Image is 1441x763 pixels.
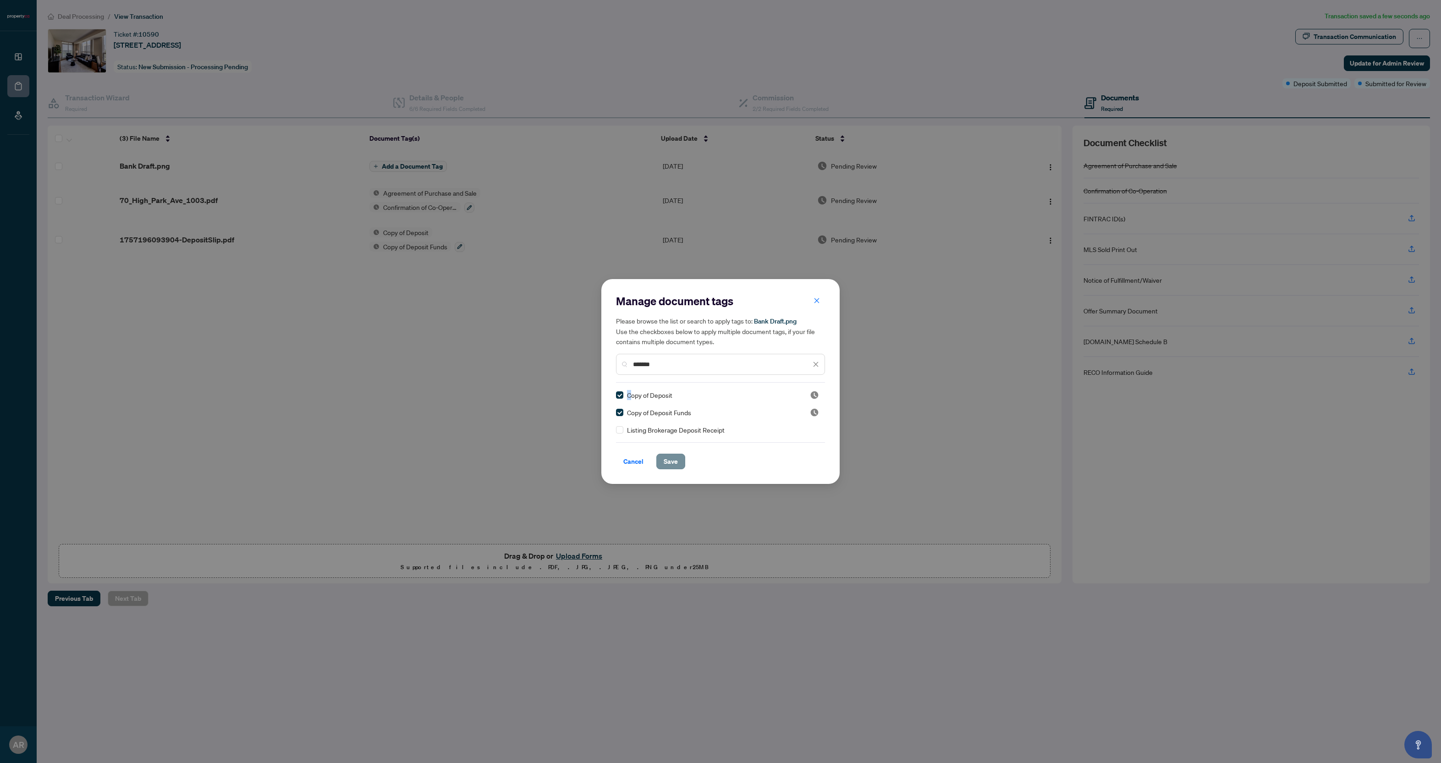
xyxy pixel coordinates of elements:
[627,407,691,417] span: Copy of Deposit Funds
[616,454,651,469] button: Cancel
[814,297,820,304] span: close
[754,317,797,325] span: Bank Draft.png
[656,454,685,469] button: Save
[616,316,825,346] h5: Please browse the list or search to apply tags to: Use the checkboxes below to apply multiple doc...
[810,408,819,417] span: Pending Review
[810,408,819,417] img: status
[664,454,678,469] span: Save
[627,390,672,400] span: Copy of Deposit
[810,390,819,400] span: Pending Review
[623,454,643,469] span: Cancel
[810,390,819,400] img: status
[1404,731,1432,758] button: Open asap
[616,294,825,308] h2: Manage document tags
[627,425,725,435] span: Listing Brokerage Deposit Receipt
[813,361,819,368] span: close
